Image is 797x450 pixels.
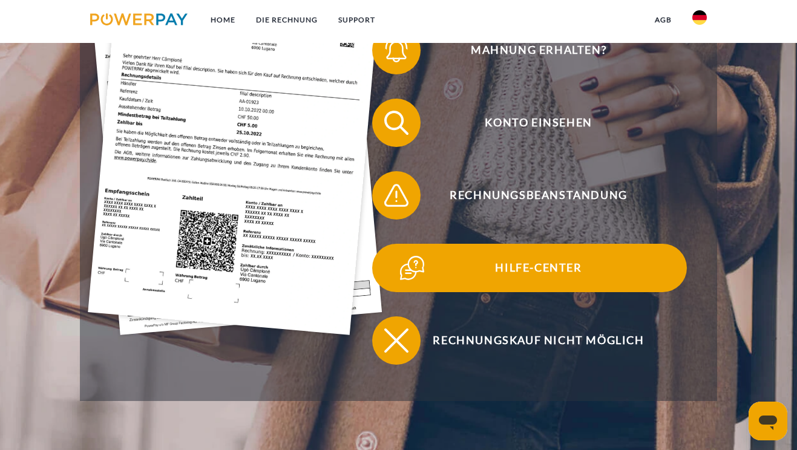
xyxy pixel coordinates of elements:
[328,9,385,31] a: SUPPORT
[381,180,412,210] img: qb_warning.svg
[381,35,412,65] img: qb_bell.svg
[381,325,412,356] img: qb_close.svg
[390,244,687,292] span: Hilfe-Center
[749,402,787,440] iframe: Schaltfläche zum Öffnen des Messaging-Fensters
[381,108,412,138] img: qb_search.svg
[372,316,687,365] button: Rechnungskauf nicht möglich
[390,316,687,365] span: Rechnungskauf nicht möglich
[390,26,687,74] span: Mahnung erhalten?
[90,13,188,25] img: logo-powerpay.svg
[390,99,687,147] span: Konto einsehen
[397,253,427,283] img: qb_help.svg
[644,9,682,31] a: agb
[246,9,328,31] a: DIE RECHNUNG
[372,99,687,147] button: Konto einsehen
[692,10,707,25] img: de
[372,244,687,292] button: Hilfe-Center
[390,171,687,220] span: Rechnungsbeanstandung
[200,9,246,31] a: Home
[372,171,687,220] button: Rechnungsbeanstandung
[372,26,687,74] button: Mahnung erhalten?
